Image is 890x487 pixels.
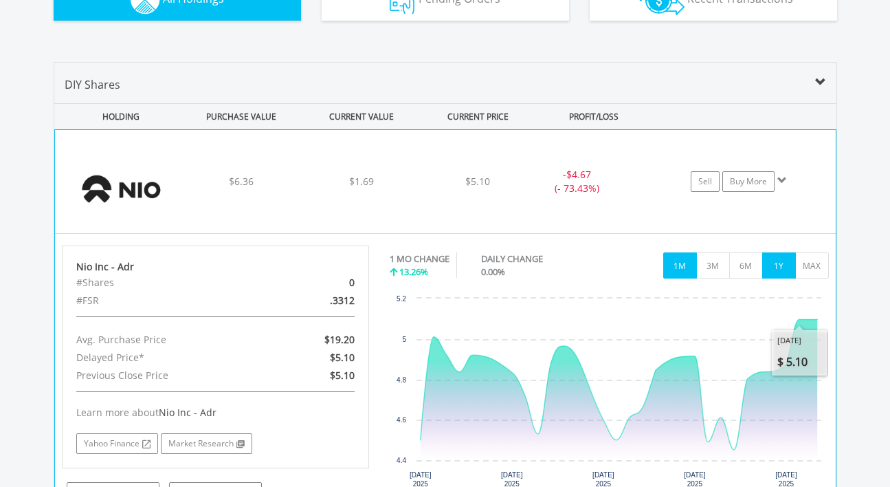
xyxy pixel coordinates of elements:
div: DAILY CHANGE [481,252,591,266]
button: 3M [696,252,730,279]
a: Sell [691,171,720,192]
span: $6.36 [229,175,254,188]
div: #Shares [66,274,265,292]
span: DIY Shares [65,77,120,92]
div: 1 MO CHANGE [390,252,449,266]
span: $1.69 [349,175,374,188]
span: $5.10 [330,351,355,364]
text: 5 [402,336,406,343]
button: 1Y [762,252,796,279]
button: 6M [729,252,763,279]
div: Previous Close Price [66,367,265,385]
button: 1M [663,252,697,279]
text: 4.6 [397,416,406,424]
img: EQU.US.NIO.png [62,147,180,230]
div: Nio Inc - Adr [76,260,355,274]
button: MAX [795,252,829,279]
span: $5.10 [465,175,490,188]
div: CURRENT VALUE [303,104,421,129]
a: Buy More [722,171,775,192]
text: 5.2 [397,295,406,303]
div: #FSR [66,292,265,310]
span: $5.10 [330,369,355,382]
span: $4.67 [566,168,591,181]
div: Learn more about [76,406,355,420]
div: CURRENT PRICE [423,104,532,129]
div: - (- 73.43%) [525,168,628,195]
a: Yahoo Finance [76,433,158,454]
text: 4.8 [397,376,406,384]
span: 0.00% [481,266,505,278]
div: Avg. Purchase Price [66,331,265,349]
div: .3312 [265,292,365,310]
div: PURCHASE VALUE [183,104,300,129]
div: Delayed Price* [66,349,265,367]
div: PROFIT/LOSS [535,104,653,129]
span: 13.26% [399,266,428,278]
div: 0 [265,274,365,292]
text: 4.4 [397,457,406,464]
span: Nio Inc - Adr [159,406,216,419]
a: Market Research [161,433,252,454]
span: $19.20 [324,333,355,346]
div: HOLDING [55,104,180,129]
